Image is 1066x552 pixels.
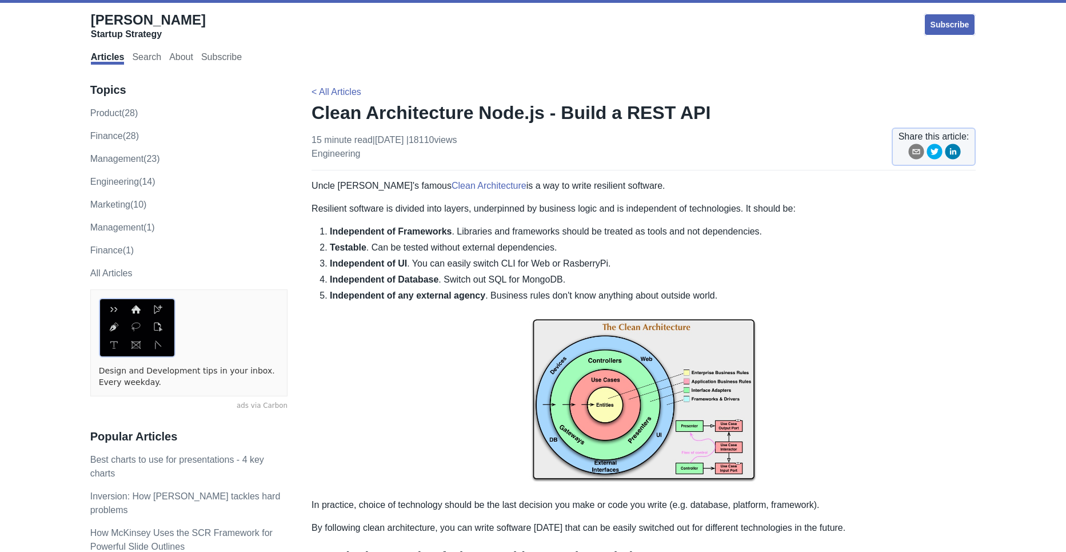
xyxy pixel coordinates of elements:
[99,298,175,358] img: ads via Carbon
[330,241,976,255] li: . Can be tested without external dependencies.
[406,135,457,145] span: | 18110 views
[330,257,976,271] li: . You can easily switch CLI for Web or RasberryPi.
[330,273,976,287] li: . Switch out SQL for MongoDB.
[90,430,288,444] h3: Popular Articles
[312,179,976,193] p: Uncle [PERSON_NAME]'s famous is a way to write resilient software.
[312,149,360,158] a: engineering
[132,52,161,65] a: Search
[201,52,242,65] a: Subscribe
[330,275,438,284] strong: Independent of Database
[169,52,193,65] a: About
[330,243,366,252] strong: Testable
[312,521,976,535] p: By following clean architecture, you can write software [DATE] that can be easily switched out fo...
[899,130,969,144] span: Share this article:
[330,259,407,268] strong: Independent of UI
[330,291,485,300] strong: Independent of any external agency
[90,268,133,278] a: All Articles
[90,108,138,118] a: product(28)
[90,200,147,209] a: marketing(10)
[91,12,206,27] span: [PERSON_NAME]
[312,101,976,124] h1: Clean Architecture Node.js - Build a REST API
[927,144,943,164] button: twitter
[90,491,281,515] a: Inversion: How [PERSON_NAME] tackles hard problems
[90,455,264,478] a: Best charts to use for presentations - 4 key charts
[945,144,961,164] button: linkedin
[90,131,139,141] a: finance(28)
[312,87,361,97] a: < All Articles
[90,401,288,411] a: ads via Carbon
[924,13,976,36] a: Subscribe
[330,227,452,236] strong: Independent of Frameworks
[312,133,457,161] p: 15 minute read | [DATE]
[90,223,155,232] a: Management(1)
[312,202,976,216] p: Resilient software is divided into layers, underpinned by business logic and is independent of te...
[90,154,160,164] a: management(23)
[91,29,206,40] div: Startup Strategy
[90,245,134,255] a: Finance(1)
[330,225,976,239] li: . Libraries and frameworks should be treated as tools and not dependencies.
[330,289,976,303] li: . Business rules don't know anything about outside world.
[524,312,763,489] img: The Clean Architecture diagram
[452,181,526,190] a: Clean Architecture
[91,52,125,65] a: Articles
[99,366,279,388] a: Design and Development tips in your inbox. Every weekday.
[90,528,273,551] a: How McKinsey Uses the SCR Framework for Powerful Slide Outlines
[90,177,155,186] a: engineering(14)
[91,11,206,40] a: [PERSON_NAME]Startup Strategy
[90,83,288,97] h3: Topics
[312,498,976,512] p: In practice, choice of technology should be the last decision you make or code you write (e.g. da...
[908,144,924,164] button: email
